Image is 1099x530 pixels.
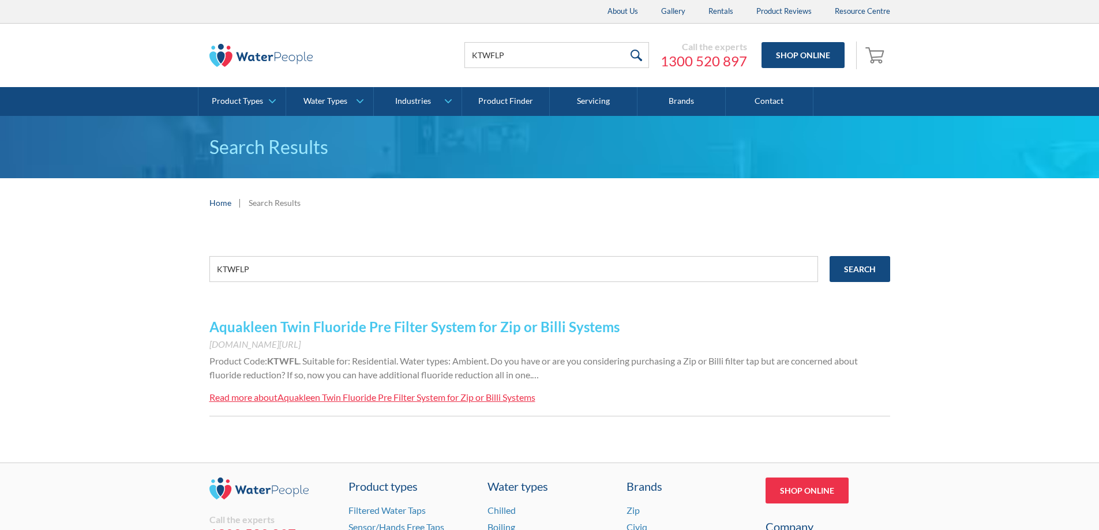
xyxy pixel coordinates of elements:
img: shopping cart [865,46,887,64]
span: … [532,369,539,380]
div: Aquakleen Twin Fluoride Pre Filter System for Zip or Billi Systems [277,392,535,403]
a: Zip [627,505,640,516]
a: Home [209,197,231,209]
a: Open cart [862,42,890,69]
div: Product Types [212,96,263,106]
a: Industries [374,87,461,116]
div: Brands [627,478,751,495]
a: Water types [487,478,612,495]
input: Search products [464,42,649,68]
div: | [237,196,243,209]
strong: KTWFL [267,355,299,366]
a: Filtered Water Taps [348,505,426,516]
span: Product Code: [209,355,267,366]
div: Water Types [303,96,347,106]
a: Water Types [286,87,373,116]
a: Product Types [198,87,286,116]
a: Aquakleen Twin Fluoride Pre Filter System for Zip or Billi Systems [209,318,620,335]
a: Read more aboutAquakleen Twin Fluoride Pre Filter System for Zip or Billi Systems [209,390,535,404]
h1: Search Results [209,133,890,161]
a: Product Finder [462,87,550,116]
img: The Water People [209,44,313,67]
a: Shop Online [762,42,845,68]
a: Shop Online [766,478,849,503]
div: Industries [395,96,431,106]
input: e.g. chilled water cooler [209,256,818,282]
a: Brands [637,87,725,116]
div: Call the experts [209,514,334,525]
div: Call the experts [661,41,747,52]
a: Chilled [487,505,516,516]
div: Search Results [249,197,301,209]
a: 1300 520 897 [661,52,747,70]
span: . Suitable for: Residential. Water types: Ambient. Do you have or are you considering purchasing ... [209,355,858,380]
div: Read more about [209,392,277,403]
a: Contact [726,87,813,116]
div: [DOMAIN_NAME][URL] [209,337,890,351]
input: Search [830,256,890,282]
a: Product types [348,478,473,495]
a: Servicing [550,87,637,116]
